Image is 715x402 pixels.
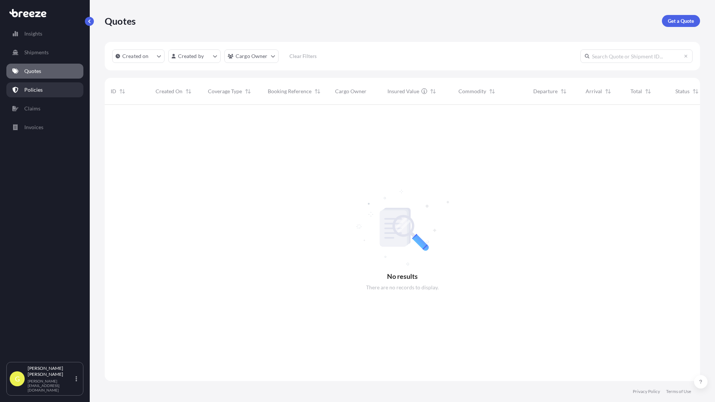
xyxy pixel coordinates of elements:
[289,52,317,60] p: Clear Filters
[24,105,40,112] p: Claims
[24,30,42,37] p: Insights
[224,49,279,63] button: cargoOwner Filter options
[458,88,486,95] span: Commodity
[429,87,438,96] button: Sort
[24,124,43,131] p: Invoices
[243,87,252,96] button: Sort
[488,87,497,96] button: Sort
[675,88,690,95] span: Status
[111,88,116,95] span: ID
[313,87,322,96] button: Sort
[24,86,43,94] p: Policies
[28,365,74,377] p: [PERSON_NAME] [PERSON_NAME]
[6,120,83,135] a: Invoices
[387,88,419,95] span: Insured Value
[630,88,642,95] span: Total
[178,52,204,60] p: Created by
[644,87,653,96] button: Sort
[112,49,165,63] button: createdOn Filter options
[666,389,691,395] a: Terms of Use
[122,52,149,60] p: Created on
[184,87,193,96] button: Sort
[24,49,49,56] p: Shipments
[6,26,83,41] a: Insights
[335,88,366,95] span: Cargo Owner
[662,15,700,27] a: Get a Quote
[633,389,660,395] a: Privacy Policy
[236,52,268,60] p: Cargo Owner
[668,17,694,25] p: Get a Quote
[586,88,602,95] span: Arrival
[533,88,558,95] span: Departure
[156,88,182,95] span: Created On
[168,49,221,63] button: createdBy Filter options
[6,82,83,97] a: Policies
[105,15,136,27] p: Quotes
[15,375,20,383] span: G
[268,88,312,95] span: Booking Reference
[282,50,324,62] button: Clear Filters
[691,87,700,96] button: Sort
[6,45,83,60] a: Shipments
[28,379,74,392] p: [PERSON_NAME][EMAIL_ADDRESS][DOMAIN_NAME]
[580,49,693,63] input: Search Quote or Shipment ID...
[559,87,568,96] button: Sort
[118,87,127,96] button: Sort
[6,64,83,79] a: Quotes
[604,87,613,96] button: Sort
[208,88,242,95] span: Coverage Type
[24,67,41,75] p: Quotes
[6,101,83,116] a: Claims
